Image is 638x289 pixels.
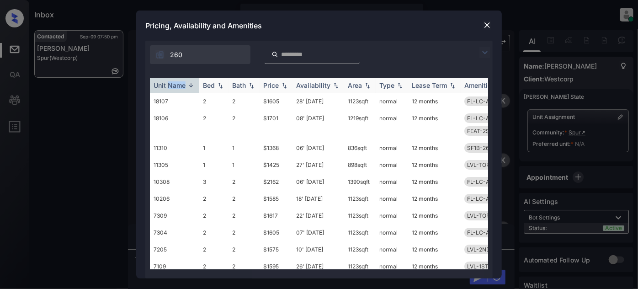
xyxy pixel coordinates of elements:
td: 18107 [150,93,199,110]
td: $1605 [260,93,292,110]
td: 12 months [408,224,461,241]
td: 2 [229,258,260,275]
span: LVL-2ND-2B [467,246,500,253]
td: 1 [229,139,260,156]
td: 12 months [408,241,461,258]
td: normal [376,93,408,110]
td: 2 [229,93,260,110]
td: 2 [229,207,260,224]
td: 10308 [150,173,199,190]
td: 10206 [150,190,199,207]
div: Availability [296,81,330,89]
td: normal [376,156,408,173]
span: FL-LC-ALL-2B [467,115,505,122]
td: 1123 sqft [344,207,376,224]
td: 12 months [408,207,461,224]
td: 06' [DATE] [292,139,344,156]
td: 12 months [408,93,461,110]
td: 1 [199,156,229,173]
div: Bath [232,81,246,89]
td: 11310 [150,139,199,156]
td: $2162 [260,173,292,190]
td: 2 [199,110,229,139]
td: 2 [229,110,260,139]
td: 898 sqft [344,156,376,173]
div: Amenities [464,81,495,89]
td: 26' [DATE] [292,258,344,275]
td: normal [376,241,408,258]
img: sorting [363,82,372,89]
img: icon-zuma [479,47,490,58]
td: 10' [DATE] [292,241,344,258]
td: 2 [199,190,229,207]
td: 18' [DATE] [292,190,344,207]
img: sorting [280,82,289,89]
img: sorting [448,82,457,89]
img: icon-zuma [271,50,278,59]
td: 1123 sqft [344,224,376,241]
td: 2 [229,224,260,241]
td: 2 [199,93,229,110]
td: normal [376,224,408,241]
td: 06' [DATE] [292,173,344,190]
img: icon-zuma [155,50,165,59]
img: sorting [395,82,404,89]
td: 2 [229,190,260,207]
img: sorting [186,82,196,89]
td: 836 sqft [344,139,376,156]
td: 1123 sqft [344,93,376,110]
span: SF1B-26-50 [467,144,499,151]
td: 12 months [408,258,461,275]
td: 27' [DATE] [292,156,344,173]
span: LVL-TOP-1B [467,161,498,168]
td: 12 months [408,139,461,156]
span: FEAT-2SINKS [467,128,502,134]
td: 2 [199,224,229,241]
td: 1123 sqft [344,258,376,275]
td: 7205 [150,241,199,258]
td: $1605 [260,224,292,241]
td: $1425 [260,156,292,173]
td: $1617 [260,207,292,224]
span: FL-LC-ALL-3B [467,178,505,185]
div: Area [348,81,362,89]
td: normal [376,190,408,207]
img: sorting [247,82,256,89]
td: 7309 [150,207,199,224]
td: normal [376,139,408,156]
td: 1 [229,156,260,173]
div: Pricing, Availability and Amenities [136,11,502,41]
td: 2 [199,241,229,258]
div: Price [263,81,279,89]
td: $1595 [260,258,292,275]
td: normal [376,173,408,190]
td: 12 months [408,173,461,190]
td: 3 [199,173,229,190]
td: 2 [229,173,260,190]
img: sorting [331,82,340,89]
td: normal [376,258,408,275]
td: 22' [DATE] [292,207,344,224]
td: 1219 sqft [344,110,376,139]
td: normal [376,207,408,224]
td: 07' [DATE] [292,224,344,241]
td: $1575 [260,241,292,258]
td: 1 [199,139,229,156]
td: 11305 [150,156,199,173]
td: 7109 [150,258,199,275]
td: $1368 [260,139,292,156]
span: FL-LC-ALL-2B [467,98,505,105]
td: 1123 sqft [344,190,376,207]
td: $1701 [260,110,292,139]
div: Bed [203,81,215,89]
td: 1390 sqft [344,173,376,190]
td: 12 months [408,190,461,207]
span: 260 [170,50,182,60]
span: FL-LC-ALL-2B [467,195,505,202]
td: 28' [DATE] [292,93,344,110]
span: LVL-1ST-2B [467,263,498,270]
td: 1123 sqft [344,241,376,258]
td: 2 [199,258,229,275]
div: Type [379,81,394,89]
td: 7304 [150,224,199,241]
